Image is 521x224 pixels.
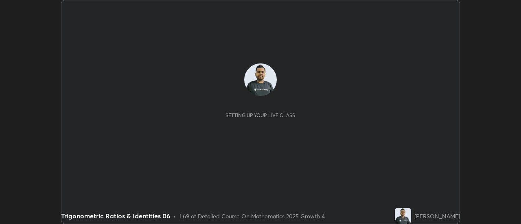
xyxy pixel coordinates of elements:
[414,212,460,220] div: [PERSON_NAME]
[244,63,277,96] img: f292c3bc2352430695c83c150198b183.jpg
[61,211,170,221] div: Trigonometric Ratios & Identities 06
[173,212,176,220] div: •
[395,208,411,224] img: f292c3bc2352430695c83c150198b183.jpg
[225,112,295,118] div: Setting up your live class
[180,212,325,220] div: L69 of Detailed Course On Mathematics 2025 Growth 4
